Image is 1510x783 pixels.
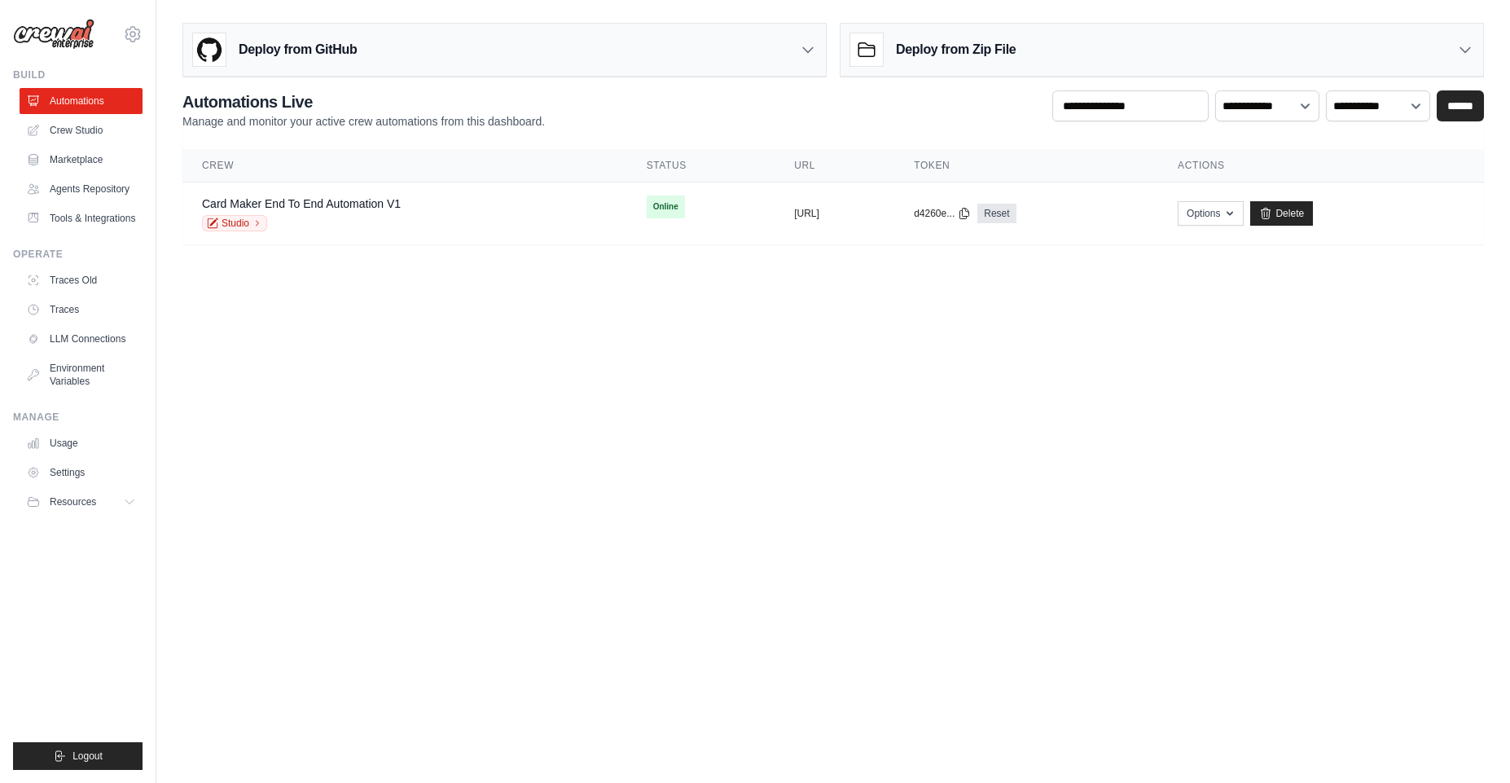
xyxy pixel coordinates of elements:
a: Automations [20,88,143,114]
h3: Deploy from Zip File [896,40,1016,59]
a: Studio [202,215,267,231]
iframe: Chat Widget [1429,705,1510,783]
a: Agents Repository [20,176,143,202]
a: Environment Variables [20,355,143,394]
h2: Automations Live [182,90,545,113]
a: Usage [20,430,143,456]
span: Logout [72,750,103,763]
button: Logout [13,742,143,770]
div: Manage [13,411,143,424]
a: Tools & Integrations [20,205,143,231]
div: Build [13,68,143,81]
th: Token [894,149,1158,183]
a: Settings [20,460,143,486]
th: Actions [1158,149,1484,183]
button: Resources [20,489,143,515]
h3: Deploy from GitHub [239,40,357,59]
a: Marketplace [20,147,143,173]
a: Card Maker End To End Automation V1 [202,197,401,210]
button: Options [1178,201,1244,226]
a: Traces [20,297,143,323]
span: Online [647,196,685,218]
a: LLM Connections [20,326,143,352]
th: URL [775,149,894,183]
a: Delete [1250,201,1313,226]
button: d4260e... [914,207,971,220]
th: Status [627,149,775,183]
div: Operate [13,248,143,261]
img: Logo [13,19,94,50]
span: Resources [50,495,96,508]
a: Crew Studio [20,117,143,143]
a: Traces Old [20,267,143,293]
p: Manage and monitor your active crew automations from this dashboard. [182,113,545,130]
img: GitHub Logo [193,33,226,66]
a: Reset [977,204,1016,223]
th: Crew [182,149,627,183]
